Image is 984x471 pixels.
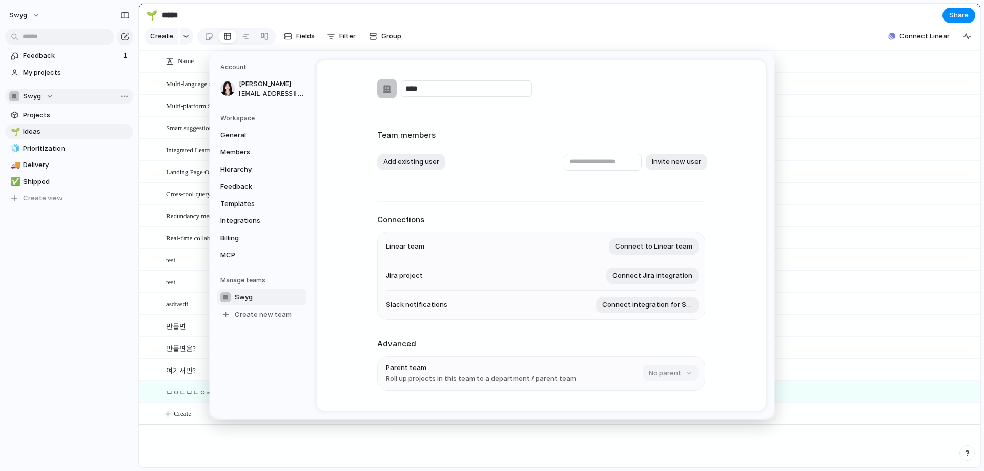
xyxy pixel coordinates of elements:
h2: Team members [377,130,705,141]
button: Connect integration for Slack [596,297,699,313]
span: Create new team [235,310,292,320]
a: Members [217,144,306,160]
h5: Account [220,63,306,72]
span: Roll up projects in this team to a department / parent team [386,374,576,384]
a: Feedback [217,178,306,195]
a: General [217,127,306,144]
span: Connect to Linear team [615,241,692,252]
span: Connect Jira integration [612,271,692,281]
button: Invite new user [646,154,707,170]
button: Connect Jira integration [606,268,699,284]
a: Connect to Linear team [609,238,696,255]
span: Members [220,147,286,157]
span: Connect integration for Slack [602,300,692,310]
h5: Manage teams [220,276,306,285]
span: Jira project [386,271,423,281]
span: [PERSON_NAME] [239,79,304,89]
span: Slack notifications [386,300,447,310]
h5: Workspace [220,114,306,123]
button: Add existing user [377,154,445,170]
a: Hierarchy [217,161,306,178]
h2: Advanced [377,338,705,350]
a: MCP [217,247,306,263]
a: Billing [217,230,306,247]
span: Templates [220,199,286,209]
span: Hierarchy [220,165,286,175]
a: Templates [217,196,306,212]
a: Connect Jira integration [606,268,696,284]
a: Integrations [217,213,306,229]
h2: Connections [377,214,705,226]
span: MCP [220,250,286,260]
span: Billing [220,233,286,243]
span: Swyg [235,292,253,302]
a: Swyg [217,289,306,305]
span: [EMAIL_ADDRESS][DOMAIN_NAME] [239,89,304,98]
a: Create new team [217,306,306,323]
span: Integrations [220,216,286,226]
a: [PERSON_NAME][EMAIL_ADDRESS][DOMAIN_NAME] [217,76,306,101]
h2: Danger zone [377,409,705,421]
button: Connect to Linear team [609,238,699,255]
span: General [220,130,286,140]
span: Parent team [386,363,576,373]
span: Linear team [386,241,424,252]
span: Feedback [220,181,286,192]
